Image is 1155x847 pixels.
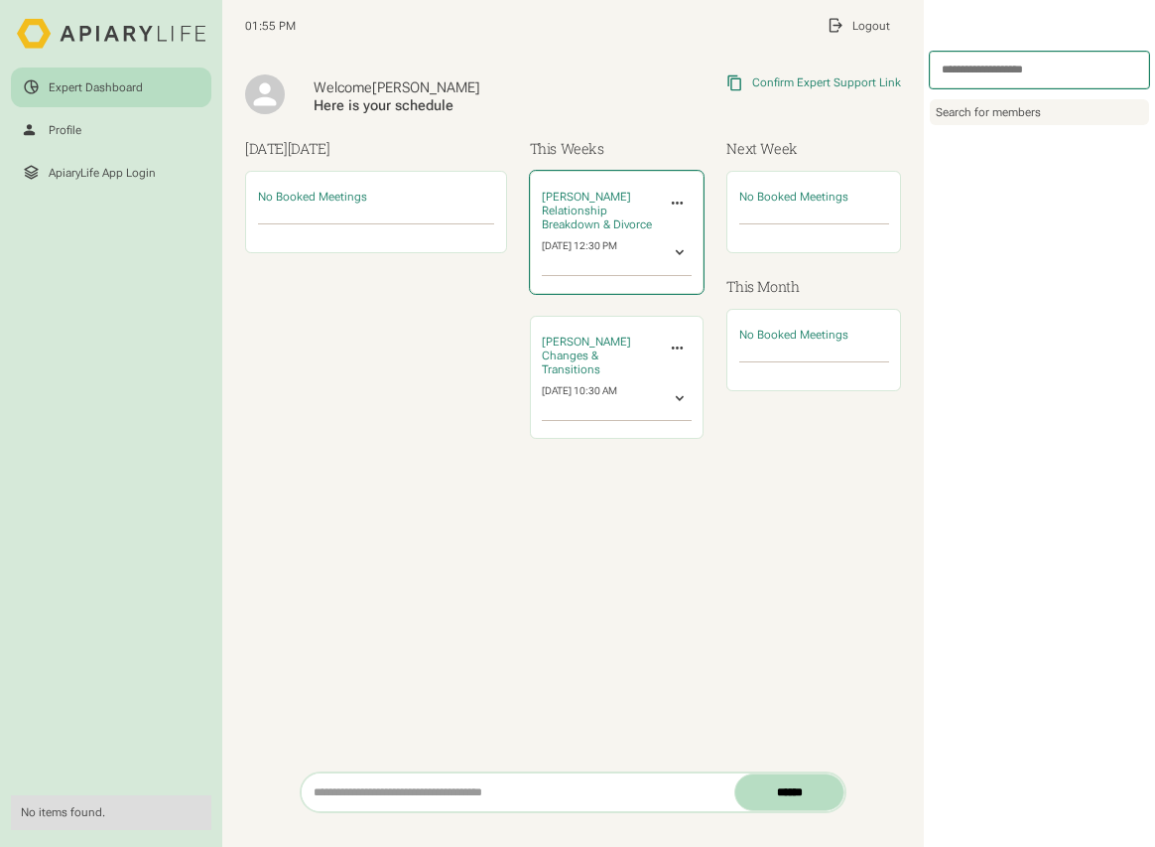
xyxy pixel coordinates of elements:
[372,79,480,96] span: [PERSON_NAME]
[245,19,296,33] span: 01:55 PM
[314,97,604,115] div: Here is your schedule
[542,204,652,231] span: Relationship Breakdown & Divorce
[21,805,200,819] div: No items found.
[542,240,617,266] div: [DATE] 12:30 PM
[752,75,901,89] div: Confirm Expert Support Link
[314,79,604,97] div: Welcome
[11,68,210,107] a: Expert Dashboard
[726,276,901,298] h3: This Month
[739,328,848,342] span: No Booked Meetings
[542,349,600,376] span: Changes & Transitions
[815,6,901,46] a: Logout
[726,138,901,160] h3: Next Week
[530,138,705,160] h3: This Weeks
[49,166,156,180] div: ApiaryLife App Login
[852,19,890,33] div: Logout
[11,153,210,193] a: ApiaryLife App Login
[930,99,1149,125] div: Search for members
[542,385,617,411] div: [DATE] 10:30 AM
[11,110,210,150] a: Profile
[49,80,143,94] div: Expert Dashboard
[542,335,631,349] span: [PERSON_NAME]
[245,138,507,160] h3: [DATE]
[288,139,330,158] span: [DATE]
[542,190,631,204] span: [PERSON_NAME]
[739,190,848,204] span: No Booked Meetings
[49,123,81,137] div: Profile
[258,190,367,204] span: No Booked Meetings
